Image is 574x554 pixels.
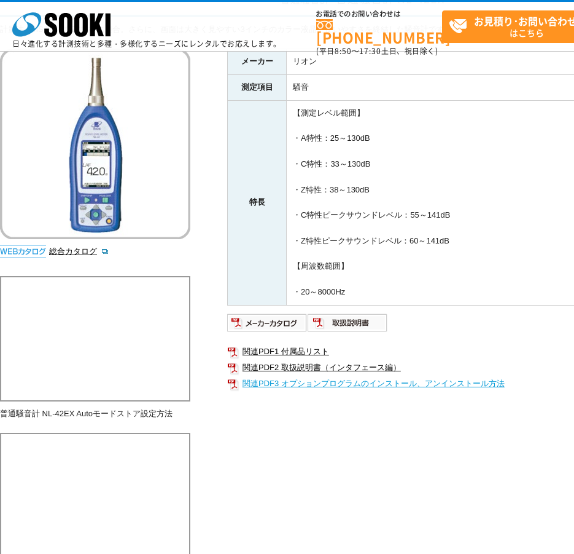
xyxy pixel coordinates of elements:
span: (平日 ～ 土日、祝日除く) [316,46,438,57]
th: 特長 [228,100,287,305]
a: 取扱説明書 [308,321,388,330]
p: 日々進化する計測技術と多種・多様化するニーズにレンタルでお応えします。 [12,40,281,47]
span: 8:50 [335,46,352,57]
a: メーカーカタログ [227,321,308,330]
span: 17:30 [359,46,381,57]
span: お電話でのお問い合わせは [316,10,442,18]
a: 総合カタログ [49,247,109,256]
img: 取扱説明書 [308,313,388,333]
a: [PHONE_NUMBER] [316,19,442,44]
img: メーカーカタログ [227,313,308,333]
th: メーカー [228,49,287,75]
th: 測定項目 [228,74,287,100]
